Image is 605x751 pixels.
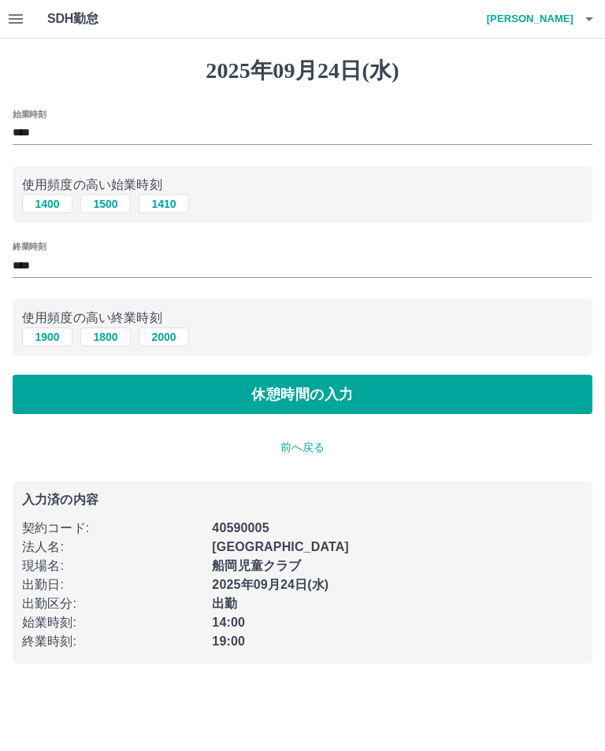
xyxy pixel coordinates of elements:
p: 使用頻度の高い始業時刻 [22,176,583,194]
p: 始業時刻 : [22,613,202,632]
label: 終業時刻 [13,241,46,253]
button: 1800 [80,327,131,346]
p: 現場名 : [22,557,202,575]
b: 2025年09月24日(水) [212,578,328,591]
button: 2000 [139,327,189,346]
button: 1500 [80,194,131,213]
p: 出勤日 : [22,575,202,594]
p: 法人名 : [22,538,202,557]
h1: 2025年09月24日(水) [13,57,592,84]
b: [GEOGRAPHIC_DATA] [212,540,349,553]
button: 1400 [22,194,72,213]
button: 休憩時間の入力 [13,375,592,414]
button: 1900 [22,327,72,346]
label: 始業時刻 [13,108,46,120]
button: 1410 [139,194,189,213]
p: 入力済の内容 [22,494,583,506]
b: 出勤 [212,597,237,610]
p: 使用頻度の高い終業時刻 [22,309,583,327]
p: 前へ戻る [13,439,592,456]
p: 契約コード : [22,519,202,538]
b: 40590005 [212,521,269,535]
b: 船岡児童クラブ [212,559,301,572]
p: 終業時刻 : [22,632,202,651]
p: 出勤区分 : [22,594,202,613]
b: 19:00 [212,634,245,648]
b: 14:00 [212,616,245,629]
